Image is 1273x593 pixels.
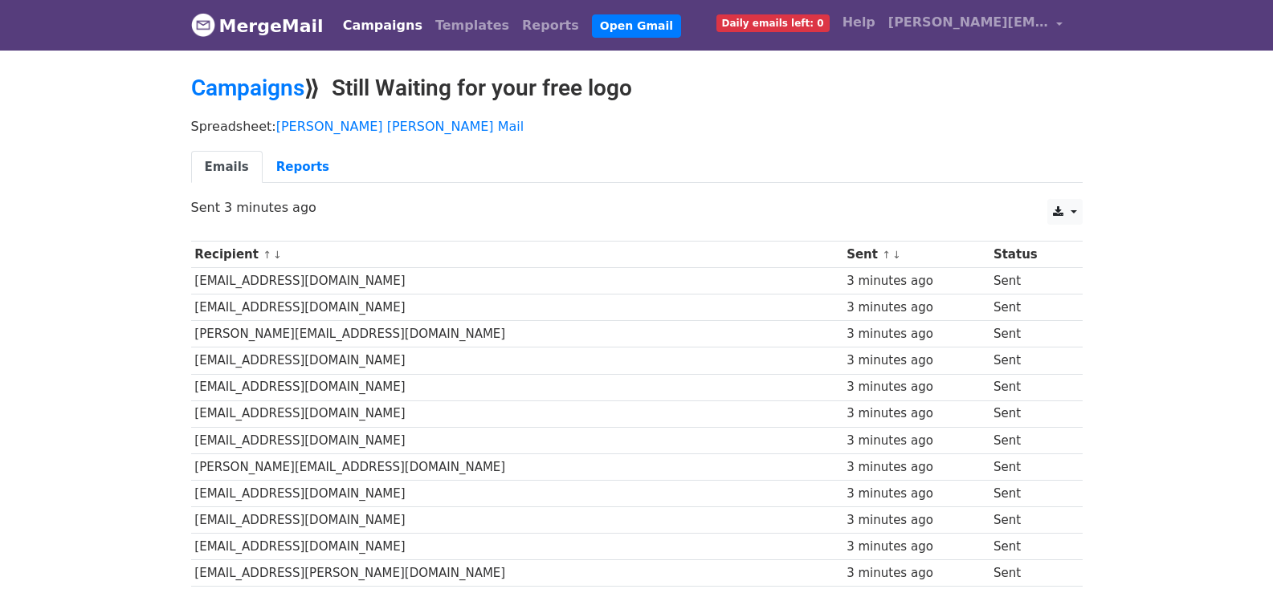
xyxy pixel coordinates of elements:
[516,10,585,42] a: Reports
[191,374,843,400] td: [EMAIL_ADDRESS][DOMAIN_NAME]
[847,458,985,477] div: 3 minutes ago
[989,347,1070,374] td: Sent
[191,560,843,587] td: [EMAIL_ADDRESS][PERSON_NAME][DOMAIN_NAME]
[847,432,985,450] div: 3 minutes ago
[989,268,1070,294] td: Sent
[989,453,1070,480] td: Sent
[847,485,985,503] div: 3 minutes ago
[592,14,681,38] a: Open Gmail
[191,534,843,560] td: [EMAIL_ADDRESS][DOMAIN_NAME]
[191,480,843,506] td: [EMAIL_ADDRESS][DOMAIN_NAME]
[191,151,263,184] a: Emails
[191,294,843,321] td: [EMAIL_ADDRESS][DOMAIN_NAME]
[191,242,843,268] th: Recipient
[263,151,343,184] a: Reports
[989,321,1070,347] td: Sent
[989,294,1070,321] td: Sent
[847,378,985,396] div: 3 minutes ago
[888,13,1049,32] span: [PERSON_NAME][EMAIL_ADDRESS][DOMAIN_NAME]
[989,507,1070,534] td: Sent
[847,299,985,317] div: 3 minutes ago
[847,404,985,423] div: 3 minutes ago
[191,453,843,480] td: [PERSON_NAME][EMAIL_ADDRESS][DOMAIN_NAME]
[847,351,985,370] div: 3 minutes ago
[191,268,843,294] td: [EMAIL_ADDRESS][DOMAIN_NAME]
[191,321,843,347] td: [PERSON_NAME][EMAIL_ADDRESS][DOMAIN_NAME]
[989,560,1070,587] td: Sent
[989,242,1070,268] th: Status
[191,427,843,453] td: [EMAIL_ADDRESS][DOMAIN_NAME]
[191,400,843,427] td: [EMAIL_ADDRESS][DOMAIN_NAME]
[882,6,1070,44] a: [PERSON_NAME][EMAIL_ADDRESS][DOMAIN_NAME]
[989,427,1070,453] td: Sent
[263,249,271,261] a: ↑
[892,249,901,261] a: ↓
[191,75,304,101] a: Campaigns
[836,6,882,39] a: Help
[429,10,516,42] a: Templates
[191,507,843,534] td: [EMAIL_ADDRESS][DOMAIN_NAME]
[847,538,985,556] div: 3 minutes ago
[847,325,985,343] div: 3 minutes ago
[716,14,830,32] span: Daily emails left: 0
[191,75,1083,102] h2: ⟫ Still Waiting for your free logo
[191,347,843,374] td: [EMAIL_ADDRESS][DOMAIN_NAME]
[989,374,1070,400] td: Sent
[191,13,215,37] img: MergeMail logo
[337,10,429,42] a: Campaigns
[191,118,1083,135] p: Spreadsheet:
[847,564,985,583] div: 3 minutes ago
[882,249,891,261] a: ↑
[989,480,1070,506] td: Sent
[191,199,1083,216] p: Sent 3 minutes ago
[847,511,985,530] div: 3 minutes ago
[843,242,989,268] th: Sent
[989,534,1070,560] td: Sent
[191,9,324,43] a: MergeMail
[710,6,836,39] a: Daily emails left: 0
[273,249,282,261] a: ↓
[847,272,985,290] div: 3 minutes ago
[989,400,1070,427] td: Sent
[276,119,524,134] a: [PERSON_NAME] [PERSON_NAME] Mail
